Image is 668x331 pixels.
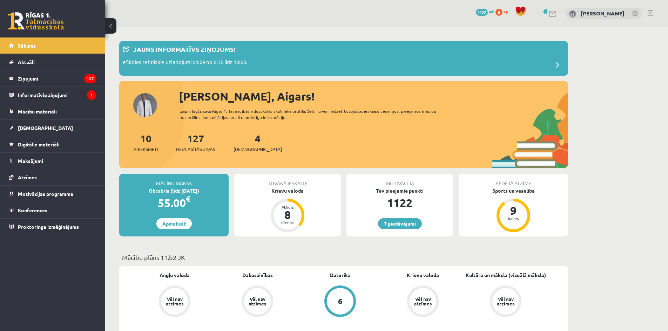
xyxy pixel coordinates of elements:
[459,187,568,194] div: Sports un veselība
[216,285,299,318] a: Vēl nav atzīmes
[495,9,512,14] a: 0 xp
[18,125,73,131] span: [DEMOGRAPHIC_DATA]
[476,9,488,16] span: 1122
[407,271,439,279] a: Krievu valoda
[496,297,515,306] div: Vēl nav atzīmes
[464,285,547,318] a: Vēl nav atzīmes
[459,187,568,233] a: Sports un veselība 9 balles
[18,87,96,103] legend: Informatīvie ziņojumi
[18,42,36,49] span: Sākums
[18,70,96,87] legend: Ziņojumi
[378,218,422,229] a: 7 piedāvājumi
[9,219,96,235] a: Proktoringa izmēģinājums
[330,271,351,279] a: Datorika
[9,202,96,218] a: Konferences
[123,58,248,68] p: eSkolas tehniskie uzlabojumi 04.09 no 8:30 līdz 10:00.
[234,146,282,153] span: [DEMOGRAPHIC_DATA]
[466,271,546,279] a: Kultūra un māksla (vizuālā māksla)
[123,44,565,72] a: Jauns informatīvs ziņojums! eSkolas tehniskie uzlabojumi 04.09 no 8:30 līdz 10:00.
[242,271,273,279] a: Dabaszinības
[277,209,298,220] div: 8
[180,108,449,120] div: Laipni lūgts savā Rīgas 1. Tālmācības vidusskolas skolnieka profilā. Šeit Tu vari redzēt tuvojošo...
[160,271,190,279] a: Angļu valoda
[176,132,215,153] a: 127Neizlasītās ziņas
[413,297,433,306] div: Vēl nav atzīmes
[134,146,158,153] span: Priekšmeti
[489,9,494,14] span: mP
[338,297,343,305] div: 6
[495,9,502,16] span: 0
[9,54,96,70] a: Aktuāli
[277,220,298,225] div: dienas
[134,132,158,153] a: 10Priekšmeti
[133,44,235,54] p: Jauns informatīvs ziņojums!
[156,218,192,229] a: Apmaksāt
[234,187,341,194] div: Krievu valoda
[234,174,341,187] div: Tuvākā ieskaite
[234,132,282,153] a: 4[DEMOGRAPHIC_DATA]
[346,174,453,187] div: Motivācija
[18,141,60,147] span: Digitālie materiāli
[119,187,229,194] div: Oktobris (līdz [DATE])
[9,37,96,54] a: Sākums
[133,285,216,318] a: Vēl nav atzīmes
[9,153,96,169] a: Maksājumi
[277,205,298,209] div: Atlicis
[234,187,341,233] a: Krievu valoda Atlicis 8 dienas
[186,194,190,204] span: €
[346,194,453,211] div: 1122
[18,153,96,169] legend: Maksājumi
[581,10,625,17] a: [PERSON_NAME]
[18,191,73,197] span: Motivācijas programma
[382,285,464,318] a: Vēl nav atzīmes
[503,216,524,220] div: balles
[87,90,96,100] i: 1
[9,186,96,202] a: Motivācijas programma
[176,146,215,153] span: Neizlasītās ziņas
[9,120,96,136] a: [DEMOGRAPHIC_DATA]
[299,285,382,318] a: 6
[84,74,96,83] i: 127
[9,136,96,152] a: Digitālie materiāli
[119,174,229,187] div: Mācību maksa
[9,169,96,185] a: Atzīmes
[18,108,57,115] span: Mācību materiāli
[18,174,37,180] span: Atzīmes
[9,70,96,87] a: Ziņojumi127
[459,174,568,187] div: Pēdējā atzīme
[476,9,494,14] a: 1122 mP
[119,194,229,211] div: 55.00
[165,297,184,306] div: Vēl nav atzīmes
[18,59,35,65] span: Aktuāli
[504,9,508,14] span: xp
[9,103,96,119] a: Mācību materiāli
[248,297,267,306] div: Vēl nav atzīmes
[179,88,568,105] div: [PERSON_NAME], Aigars!
[18,207,47,213] span: Konferences
[503,205,524,216] div: 9
[8,12,64,30] a: Rīgas 1. Tālmācības vidusskola
[346,187,453,194] div: Tev pieejamie punkti
[122,253,565,262] p: Mācību plāns 11.b2 JK
[18,223,79,230] span: Proktoringa izmēģinājums
[569,11,576,18] img: Aigars Kleinbergs
[9,87,96,103] a: Informatīvie ziņojumi1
